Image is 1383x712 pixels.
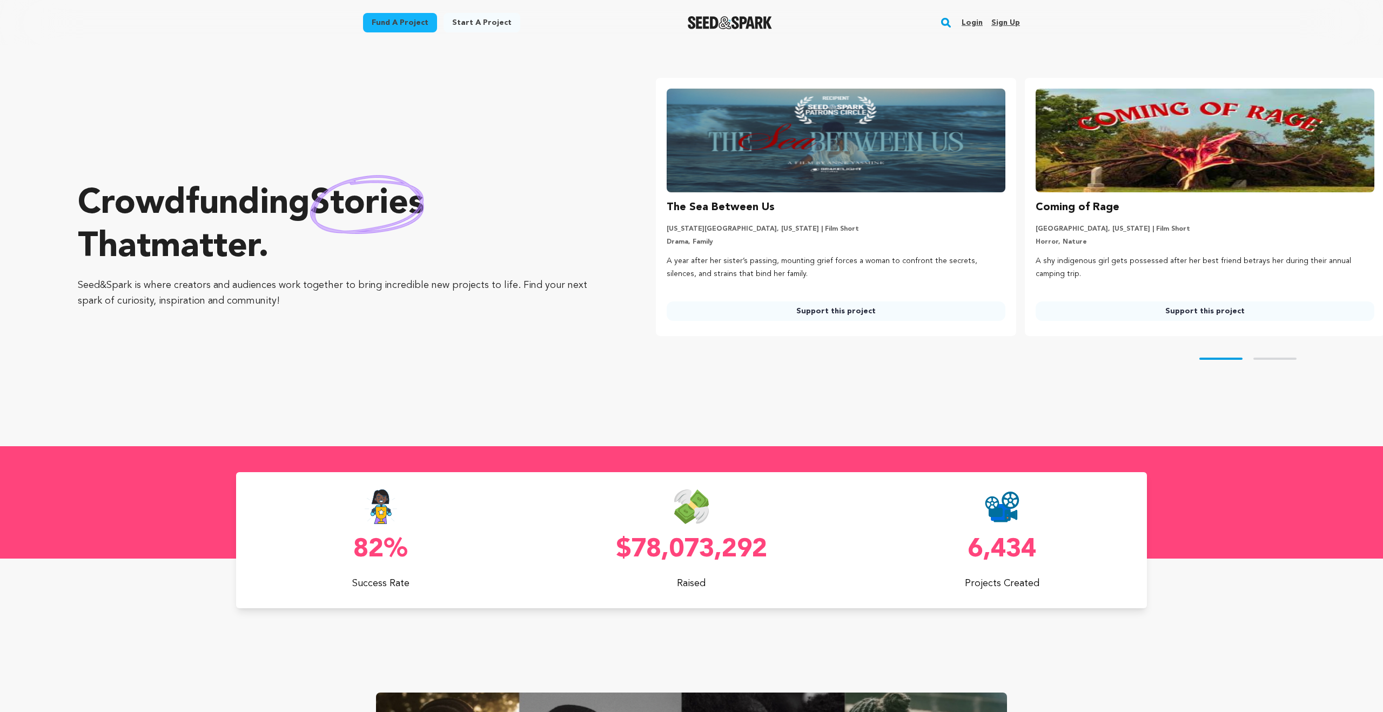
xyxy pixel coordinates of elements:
[151,230,258,265] span: matter
[310,175,424,234] img: hand sketched image
[688,16,773,29] a: Seed&Spark Homepage
[78,278,613,309] p: Seed&Spark is where creators and audiences work together to bring incredible new projects to life...
[1036,199,1119,216] h3: Coming of Rage
[858,576,1147,591] p: Projects Created
[1036,225,1374,233] p: [GEOGRAPHIC_DATA], [US_STATE] | Film Short
[1036,89,1374,192] img: Coming of Rage image
[667,238,1005,246] p: Drama, Family
[1036,301,1374,321] a: Support this project
[78,183,613,269] p: Crowdfunding that .
[674,489,709,524] img: Seed&Spark Money Raised Icon
[667,225,1005,233] p: [US_STATE][GEOGRAPHIC_DATA], [US_STATE] | Film Short
[688,16,773,29] img: Seed&Spark Logo Dark Mode
[667,301,1005,321] a: Support this project
[962,14,983,31] a: Login
[858,537,1147,563] p: 6,434
[364,489,398,524] img: Seed&Spark Success Rate Icon
[667,255,1005,281] p: A year after her sister’s passing, mounting grief forces a woman to confront the secrets, silence...
[1036,238,1374,246] p: Horror, Nature
[991,14,1020,31] a: Sign up
[236,576,525,591] p: Success Rate
[667,199,775,216] h3: The Sea Between Us
[363,13,437,32] a: Fund a project
[547,576,836,591] p: Raised
[236,537,525,563] p: 82%
[1036,255,1374,281] p: A shy indigenous girl gets possessed after her best friend betrays her during their annual campin...
[547,537,836,563] p: $78,073,292
[444,13,520,32] a: Start a project
[985,489,1019,524] img: Seed&Spark Projects Created Icon
[667,89,1005,192] img: The Sea Between Us image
